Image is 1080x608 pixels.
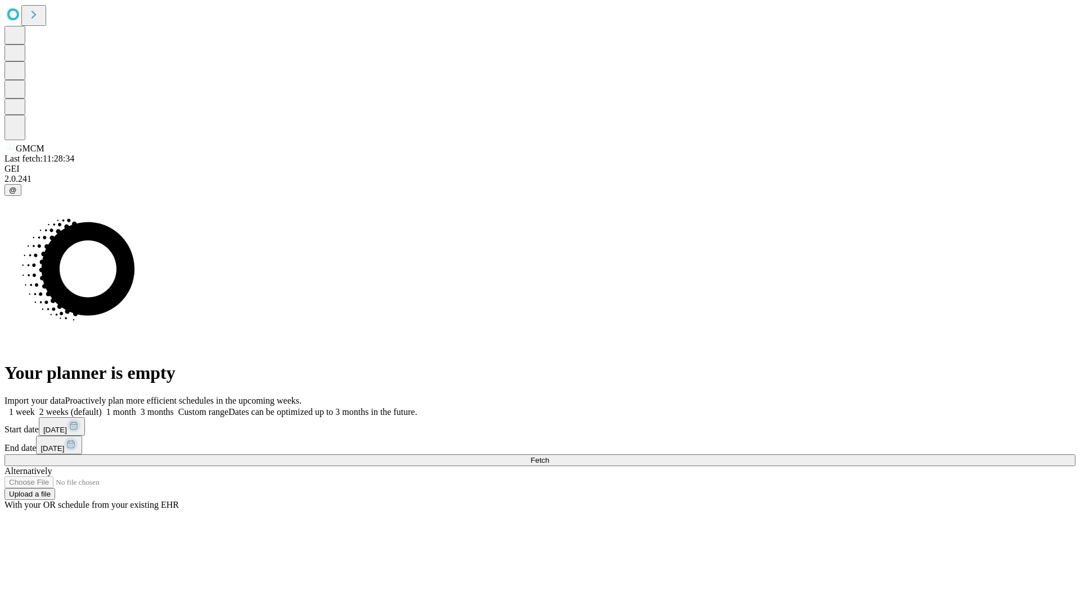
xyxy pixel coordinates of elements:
[39,407,102,417] span: 2 weeks (default)
[65,396,301,405] span: Proactively plan more efficient schedules in the upcoming weeks.
[9,407,35,417] span: 1 week
[9,186,17,194] span: @
[141,407,174,417] span: 3 months
[4,174,1075,184] div: 2.0.241
[4,466,52,476] span: Alternatively
[4,396,65,405] span: Import your data
[39,417,85,436] button: [DATE]
[36,436,82,454] button: [DATE]
[106,407,136,417] span: 1 month
[4,500,179,509] span: With your OR schedule from your existing EHR
[178,407,228,417] span: Custom range
[4,417,1075,436] div: Start date
[16,144,44,153] span: GMCM
[4,454,1075,466] button: Fetch
[43,426,67,434] span: [DATE]
[228,407,417,417] span: Dates can be optimized up to 3 months in the future.
[4,164,1075,174] div: GEI
[4,488,55,500] button: Upload a file
[40,444,64,453] span: [DATE]
[4,154,74,163] span: Last fetch: 11:28:34
[4,184,21,196] button: @
[4,363,1075,383] h1: Your planner is empty
[4,436,1075,454] div: End date
[530,456,549,464] span: Fetch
